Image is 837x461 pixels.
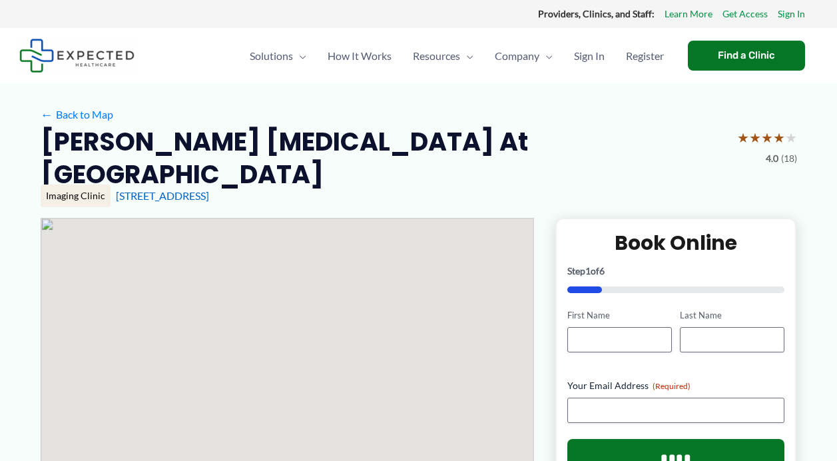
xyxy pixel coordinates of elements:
span: (18) [781,150,797,167]
a: CompanyMenu Toggle [484,33,563,79]
span: How It Works [328,33,392,79]
a: Find a Clinic [688,41,805,71]
h2: Book Online [567,230,785,256]
div: Imaging Clinic [41,185,111,207]
label: Your Email Address [567,379,785,392]
label: First Name [567,309,672,322]
span: 6 [599,265,605,276]
span: (Required) [653,381,691,391]
a: ResourcesMenu Toggle [402,33,484,79]
span: ★ [737,125,749,150]
span: Menu Toggle [460,33,473,79]
nav: Primary Site Navigation [239,33,675,79]
a: Learn More [665,5,712,23]
img: Expected Healthcare Logo - side, dark font, small [19,39,135,73]
label: Last Name [680,309,784,322]
span: ★ [785,125,797,150]
span: Resources [413,33,460,79]
span: ★ [749,125,761,150]
span: 4.0 [766,150,778,167]
a: Get Access [722,5,768,23]
p: Step of [567,266,785,276]
strong: Providers, Clinics, and Staff: [538,8,655,19]
a: SolutionsMenu Toggle [239,33,317,79]
span: Company [495,33,539,79]
span: ★ [761,125,773,150]
span: Register [626,33,664,79]
span: ← [41,108,53,121]
a: [STREET_ADDRESS] [116,189,209,202]
span: ★ [773,125,785,150]
span: 1 [585,265,591,276]
a: Sign In [778,5,805,23]
span: Menu Toggle [293,33,306,79]
span: Sign In [574,33,605,79]
a: ←Back to Map [41,105,113,125]
a: How It Works [317,33,402,79]
span: Solutions [250,33,293,79]
a: Sign In [563,33,615,79]
span: Menu Toggle [539,33,553,79]
h2: [PERSON_NAME] [MEDICAL_DATA] at [GEOGRAPHIC_DATA] [41,125,726,191]
a: Register [615,33,675,79]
